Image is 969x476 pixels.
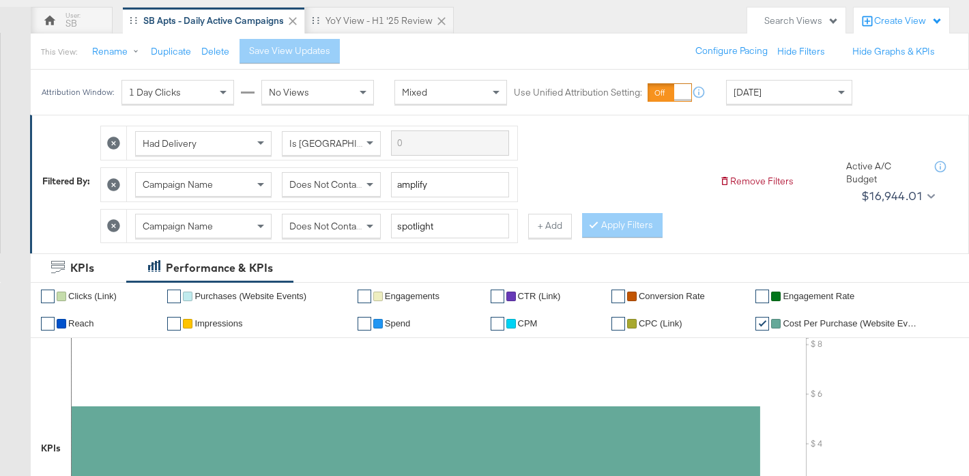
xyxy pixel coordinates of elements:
[41,87,115,97] div: Attribution Window:
[143,220,213,232] span: Campaign Name
[385,318,411,328] span: Spend
[783,318,919,328] span: Cost Per Purchase (Website Events)
[194,318,242,328] span: Impressions
[42,175,90,188] div: Filtered By:
[289,178,364,191] span: Does Not Contain
[326,14,433,27] div: YoY View - H1 '25 Review
[166,260,273,276] div: Performance & KPIs
[151,45,191,58] button: Duplicate
[611,290,625,303] a: ✔
[68,318,94,328] span: Reach
[194,291,306,301] span: Purchases (Website Events)
[70,260,94,276] div: KPIs
[391,214,509,239] input: Enter a search term
[874,14,942,28] div: Create View
[41,290,55,303] a: ✔
[167,290,181,303] a: ✔
[777,45,825,58] button: Hide Filters
[143,178,213,191] span: Campaign Name
[783,291,854,301] span: Engagement Rate
[518,291,561,301] span: CTR (Link)
[129,86,181,98] span: 1 Day Clicks
[83,40,154,64] button: Rename
[201,45,229,58] button: Delete
[68,291,117,301] span: Clicks (Link)
[385,291,439,301] span: Engagements
[289,220,364,232] span: Does Not Contain
[41,317,55,331] a: ✔
[41,442,61,455] div: KPIs
[143,14,284,27] div: SB Apts - Daily Active Campaigns
[391,172,509,197] input: Enter a search term
[755,317,769,331] a: ✔
[130,16,137,24] div: Drag to reorder tab
[755,290,769,303] a: ✔
[639,291,705,301] span: Conversion Rate
[312,16,319,24] div: Drag to reorder tab
[734,86,762,98] span: [DATE]
[143,137,197,150] span: Had Delivery
[66,17,77,30] div: SB
[518,318,538,328] span: CPM
[491,290,504,303] a: ✔
[856,185,938,207] button: $16,944.01
[391,130,509,156] input: Enter a search term
[764,14,839,27] div: Search Views
[358,290,371,303] a: ✔
[289,137,394,150] span: Is [GEOGRAPHIC_DATA]
[686,39,777,64] button: Configure Pacing
[639,318,682,328] span: CPC (Link)
[861,186,922,206] div: $16,944.01
[611,317,625,331] a: ✔
[852,45,935,58] button: Hide Graphs & KPIs
[269,86,309,98] span: No Views
[41,46,77,57] div: This View:
[719,175,794,188] button: Remove Filters
[491,317,504,331] a: ✔
[528,214,572,238] button: + Add
[167,317,181,331] a: ✔
[846,160,921,185] div: Active A/C Budget
[402,86,427,98] span: Mixed
[514,86,642,99] label: Use Unified Attribution Setting:
[358,317,371,331] a: ✔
